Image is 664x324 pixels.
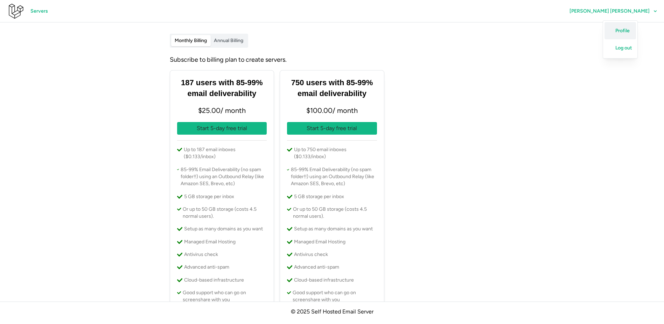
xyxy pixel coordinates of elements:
[294,225,373,232] p: Setup as many domains as you want
[287,105,377,116] p: $ 100.00 / month
[214,38,243,43] span: Annual Billing
[294,238,345,245] p: Managed Email Hosting
[184,193,234,200] p: 5 GB storage per inbox
[184,146,267,161] p: Up to 187 email inboxes ($0.133/inbox)
[294,277,354,284] p: Cloud-based infrastructure
[615,42,632,54] span: Log out
[184,264,229,271] p: Advanced anti-spam
[175,38,207,43] span: Monthly Billing
[609,42,639,54] a: Log out
[184,277,244,284] p: Cloud-based infrastructure
[183,289,267,304] p: Good support who can go on screenshare with you
[609,25,636,37] a: Profile
[177,105,267,116] p: $ 25.00 / month
[294,264,339,271] p: Advanced anti-spam
[291,166,377,188] p: 85-99% Email Deliverability (no spam folder!!) using an Outbound Relay (like Amazon SES, Brevo, etc)
[293,206,377,220] p: Or up to 50 GB storage (costs 4.5 normal users).
[197,124,247,133] p: Start 5-day free trial
[294,193,344,200] p: 5 GB storage per inbox
[287,77,377,99] h3: 750 users with 85-99% email deliverability
[294,251,328,258] p: Antivirus check
[183,206,267,220] p: Or up to 50 GB storage (costs 4.5 normal users).
[181,166,267,188] p: 85-99% Email Deliverability (no spam folder!!) using an Outbound Relay (like Amazon SES, Brevo, etc)
[294,146,377,161] p: Up to 750 email inboxes ($0.133/inbox)
[293,289,377,304] p: Good support who can go on screenshare with you
[307,124,357,133] p: Start 5-day free trial
[177,77,267,99] h3: 187 users with 85-99% email deliverability
[184,225,263,232] p: Setup as many domains as you want
[569,9,650,14] span: [PERSON_NAME] [PERSON_NAME]
[184,238,236,245] p: Managed Email Hosting
[184,251,218,258] p: Antivirus check
[30,5,48,17] span: Servers
[615,25,630,37] span: Profile
[170,55,495,65] div: Subscribe to billing plan to create servers.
